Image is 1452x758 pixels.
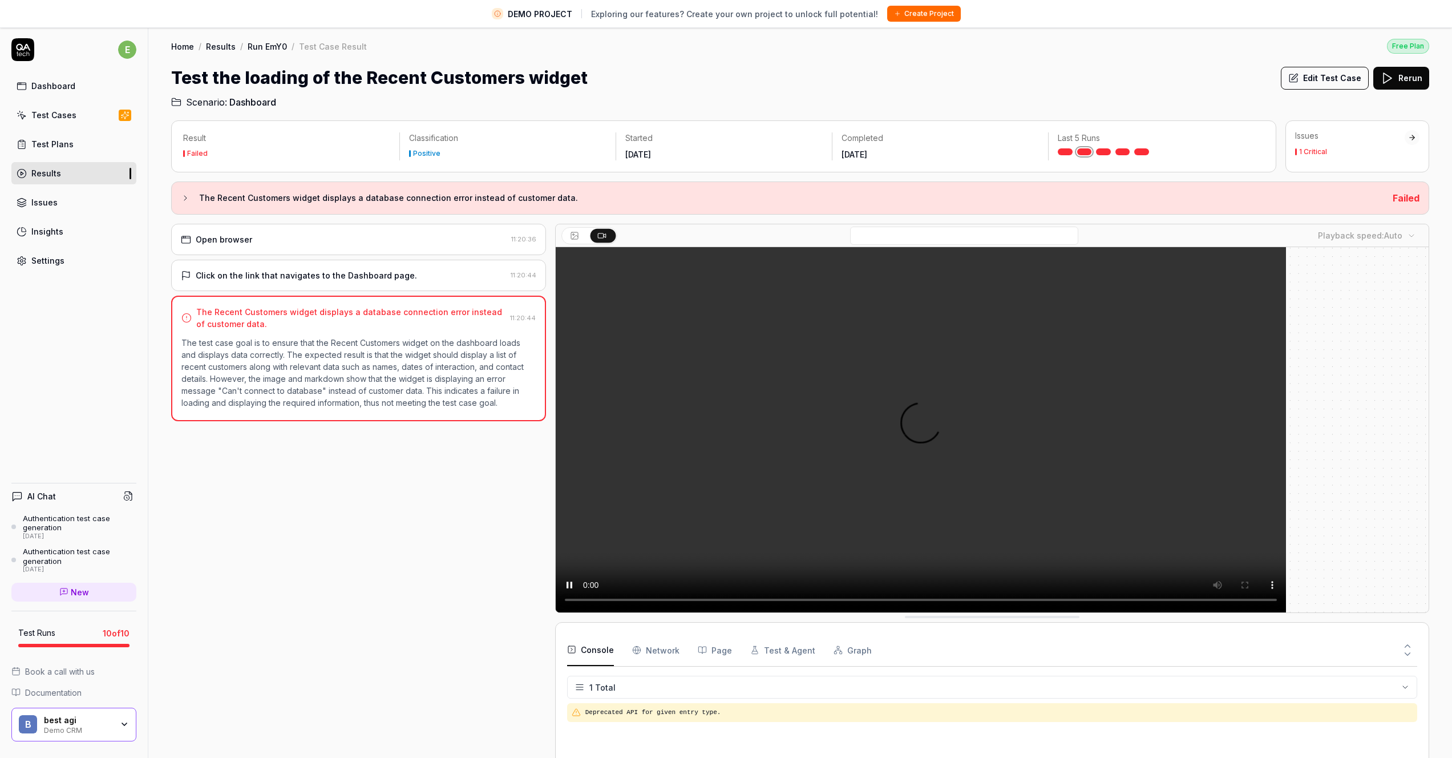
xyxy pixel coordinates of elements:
div: 1 Critical [1299,148,1327,155]
h5: Test Runs [18,628,55,638]
div: Issues [31,196,58,208]
button: Create Project [887,6,961,22]
div: The Recent Customers widget displays a database connection error instead of customer data. [196,306,505,330]
p: Completed [842,132,1039,144]
div: Playback speed: [1318,229,1402,241]
span: Scenario: [184,95,227,109]
h1: Test the loading of the Recent Customers widget [171,65,588,91]
button: Network [632,725,680,757]
p: The test case goal is to ensure that the Recent Customers widget on the dashboard loads and displ... [181,337,536,409]
button: Free Plan [1387,38,1429,54]
div: Authentication test case generation [23,547,136,566]
span: DEMO PROJECT [508,8,572,20]
button: Test & Agent [750,725,815,757]
div: Click on the link that navigates to the Dashboard page. [196,269,417,281]
div: Failed [187,150,208,157]
button: e [118,38,136,61]
a: Insights [11,220,136,243]
a: Test Cases [11,104,136,126]
button: bbest agiDemo CRM [11,708,136,742]
a: Book a call with us [11,666,136,678]
p: Started [625,132,823,144]
div: Positive [413,150,440,157]
span: Book a call with us [25,666,95,678]
a: Test Plans [11,133,136,155]
a: Authentication test case generation[DATE] [11,514,136,540]
div: Results [31,167,61,179]
div: / [199,41,201,52]
a: Home [171,41,194,52]
a: Scenario:Dashboard [171,95,276,109]
h4: AI Chat [27,490,56,502]
div: Test Case Result [299,41,367,52]
div: best agi [44,715,112,725]
div: Settings [31,255,64,267]
span: Failed [1393,192,1419,204]
button: Console [567,725,614,757]
a: Settings [11,249,136,272]
a: Issues [11,191,136,213]
time: 11:20:44 [510,314,536,322]
a: Authentication test case generation[DATE] [11,547,136,573]
div: [DATE] [23,566,136,574]
p: Classification [409,132,606,144]
time: [DATE] [625,150,651,159]
span: Dashboard [229,95,276,109]
time: 11:20:36 [511,235,536,243]
button: Page [698,725,732,757]
div: / [240,41,243,52]
div: Test Plans [31,138,74,150]
div: / [292,41,294,52]
div: Issues [1295,130,1405,142]
a: Dashboard [11,75,136,97]
span: New [71,586,89,598]
div: Test Cases [31,109,76,121]
a: New [11,583,136,602]
span: Documentation [25,687,82,699]
time: 11:20:44 [511,271,536,279]
button: The Recent Customers widget displays a database connection error instead of customer data. [181,191,1384,205]
button: Graph [834,725,872,757]
div: [DATE] [23,533,136,541]
p: Last 5 Runs [1058,132,1255,144]
a: Results [11,162,136,184]
span: e [118,41,136,59]
div: Dashboard [31,80,75,92]
div: Insights [31,225,63,237]
div: Demo CRM [44,725,112,734]
time: [DATE] [842,150,867,159]
button: Edit Test Case [1281,67,1369,90]
a: Run EmY0 [248,41,287,52]
span: b [19,715,37,733]
div: Open browser [196,233,252,245]
a: Results [206,41,236,52]
div: Authentication test case generation [23,514,136,533]
span: Exploring our features? Create your own project to unlock full potential! [591,8,878,20]
h3: The Recent Customers widget displays a database connection error instead of customer data. [199,191,1384,205]
p: Result [183,132,390,144]
div: Free Plan [1387,39,1429,54]
span: 10 of 10 [103,627,130,639]
a: Documentation [11,687,136,699]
